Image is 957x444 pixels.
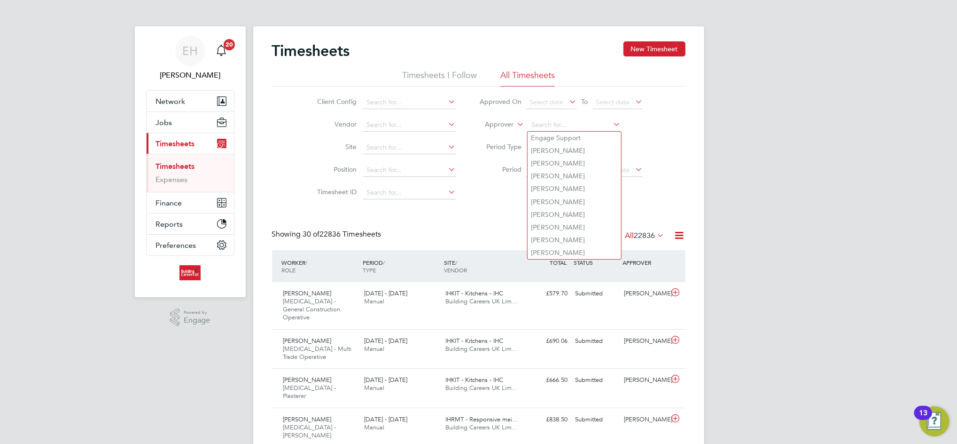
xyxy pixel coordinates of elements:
span: IHRMT - Responsive mai… [445,415,518,423]
label: Client Config [314,97,357,106]
div: APPROVER [620,254,669,271]
label: Vendor [314,120,357,128]
input: Search for... [363,164,456,177]
a: 20 [212,36,231,66]
a: Powered byEngage [170,309,210,326]
span: TYPE [363,266,376,274]
div: Submitted [572,373,621,388]
input: Search for... [363,96,456,109]
div: £690.06 [523,333,572,349]
input: Search for... [528,119,621,132]
button: Open Resource Center, 13 new notifications [919,406,949,436]
a: EH[PERSON_NAME] [146,36,234,81]
span: Manual [364,345,384,353]
input: Search for... [363,141,456,154]
span: 22836 Timesheets [303,230,381,239]
span: Building Careers UK Lim… [445,384,518,392]
span: Select date [596,98,630,106]
span: 30 of [303,230,320,239]
label: Position [314,165,357,174]
img: buildingcareersuk-logo-retina.png [179,265,201,280]
a: Timesheets [156,162,195,171]
input: Search for... [363,186,456,199]
a: Go to home page [146,265,234,280]
span: Manual [364,423,384,431]
div: £838.50 [523,412,572,428]
div: £579.70 [523,286,572,301]
span: Reports [156,220,183,229]
span: IHKIT - Kitchens - IHC [445,376,503,384]
div: STATUS [572,254,621,271]
li: [PERSON_NAME] [528,246,621,259]
li: [PERSON_NAME] [528,144,621,157]
div: WORKER [280,254,361,278]
div: [PERSON_NAME] [620,286,669,301]
span: [PERSON_NAME] [283,337,332,345]
li: Engage Support [528,132,621,144]
li: [PERSON_NAME] [528,234,621,246]
nav: Main navigation [135,26,246,297]
li: All Timesheets [500,70,555,87]
span: [MEDICAL_DATA] - Multi Trade Operative [283,345,352,361]
div: Submitted [572,333,621,349]
span: [DATE] - [DATE] [364,337,407,345]
span: TOTAL [550,259,567,266]
span: Engage [184,317,210,325]
label: Timesheet ID [314,188,357,196]
span: Manual [364,384,384,392]
span: Jobs [156,118,172,127]
span: IHKIT - Kitchens - IHC [445,337,503,345]
label: Site [314,143,357,151]
div: [PERSON_NAME] [620,373,669,388]
span: [MEDICAL_DATA] - Plasterer [283,384,336,400]
span: To [578,95,591,108]
span: Building Careers UK Lim… [445,345,518,353]
span: EH [182,45,198,57]
span: / [383,259,385,266]
span: [MEDICAL_DATA] - [PERSON_NAME] [283,423,336,439]
button: Preferences [147,235,234,255]
label: Period Type [479,143,521,151]
label: All [625,231,665,240]
h2: Timesheets [272,41,350,60]
button: New Timesheet [623,41,685,56]
span: ROLE [282,266,296,274]
span: [DATE] - [DATE] [364,289,407,297]
div: Status [598,230,667,243]
span: VENDOR [444,266,467,274]
span: 22836 [634,231,655,240]
div: 13 [919,413,927,425]
span: Emma Hughes [146,70,234,81]
span: Preferences [156,241,196,250]
div: SITE [442,254,523,278]
button: Reports [147,214,234,234]
button: Finance [147,192,234,213]
div: £666.50 [523,373,572,388]
span: Network [156,97,186,106]
input: Search for... [363,119,456,132]
span: [PERSON_NAME] [283,415,332,423]
label: Period [479,165,521,174]
button: Timesheets [147,133,234,154]
span: Timesheets [156,139,195,148]
div: PERIOD [360,254,442,278]
label: Approved On [479,97,521,106]
div: [PERSON_NAME] [620,412,669,428]
div: Submitted [572,412,621,428]
span: [DATE] - [DATE] [364,415,407,423]
span: [PERSON_NAME] [283,289,332,297]
li: Timesheets I Follow [402,70,477,87]
span: Building Careers UK Lim… [445,297,518,305]
button: Jobs [147,112,234,133]
li: [PERSON_NAME] [528,157,621,170]
span: Building Careers UK Lim… [445,423,518,431]
span: Finance [156,198,182,207]
div: Timesheets [147,154,234,192]
span: [MEDICAL_DATA] - General Construction Operative [283,297,341,321]
li: [PERSON_NAME] [528,182,621,195]
span: / [455,259,457,266]
span: Manual [364,297,384,305]
button: Network [147,91,234,111]
span: 20 [224,39,235,50]
li: [PERSON_NAME] [528,170,621,182]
